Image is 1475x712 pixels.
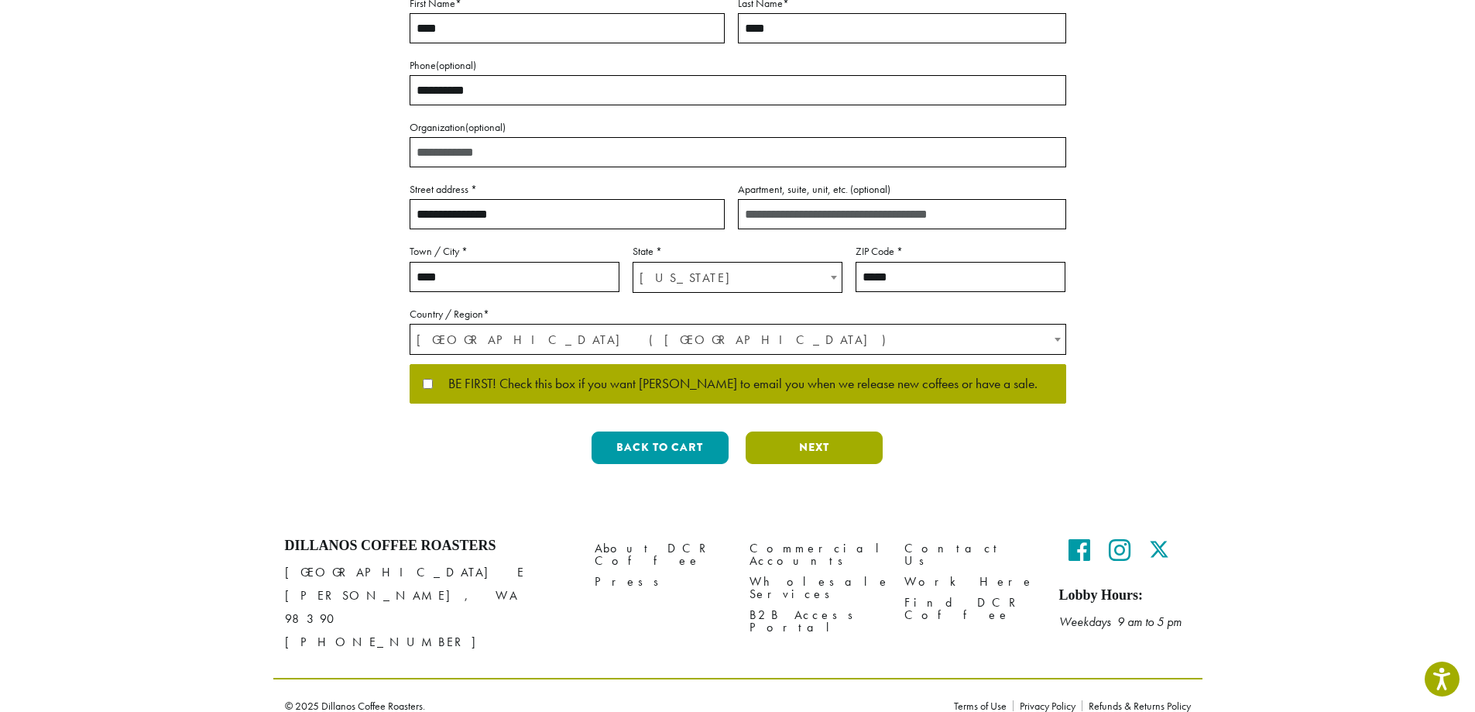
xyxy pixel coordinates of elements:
[904,593,1036,626] a: Find DCR Coffee
[750,605,881,638] a: B2B Access Portal
[592,432,729,464] button: Back to cart
[633,242,842,261] label: State
[750,538,881,571] a: Commercial Accounts
[410,325,1065,355] span: United States (US)
[410,242,619,261] label: Town / City
[285,700,931,711] p: © 2025 Dillanos Coffee Roasters.
[595,538,726,571] a: About DCR Coffee
[410,180,725,199] label: Street address
[904,572,1036,593] a: Work Here
[1082,700,1191,711] a: Refunds & Returns Policy
[433,377,1038,391] span: BE FIRST! Check this box if you want [PERSON_NAME] to email you when we release new coffees or ha...
[746,432,883,464] button: Next
[595,572,726,593] a: Press
[850,182,890,196] span: (optional)
[410,324,1066,355] span: Country / Region
[904,538,1036,571] a: Contact Us
[410,118,1066,137] label: Organization
[750,572,881,605] a: Wholesale Services
[465,120,506,134] span: (optional)
[436,58,476,72] span: (optional)
[285,561,571,654] p: [GEOGRAPHIC_DATA] E [PERSON_NAME], WA 98390 [PHONE_NUMBER]
[633,263,842,293] span: Washington
[633,262,842,293] span: State
[285,538,571,555] h4: Dillanos Coffee Roasters
[954,700,1013,711] a: Terms of Use
[1013,700,1082,711] a: Privacy Policy
[1059,587,1191,604] h5: Lobby Hours:
[738,180,1066,199] label: Apartment, suite, unit, etc.
[423,379,433,389] input: BE FIRST! Check this box if you want [PERSON_NAME] to email you when we release new coffees or ha...
[1059,614,1182,630] em: Weekdays 9 am to 5 pm
[856,242,1065,261] label: ZIP Code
